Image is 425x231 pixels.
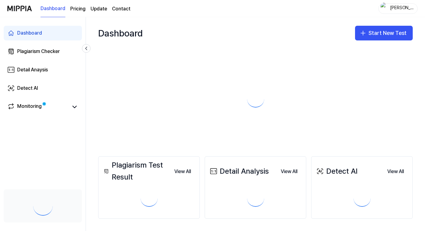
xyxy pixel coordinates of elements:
[17,85,38,92] div: Detect AI
[4,62,82,77] a: Detail Anaysis
[378,3,418,14] button: profile[PERSON_NAME]
[17,48,60,55] div: Plagiarism Checker
[98,23,143,43] div: Dashboard
[17,66,48,74] div: Detail Anaysis
[102,159,169,183] div: Plagiarism Test Result
[4,26,82,40] a: Dashboard
[381,2,388,15] img: profile
[209,165,269,177] div: Detail Analysis
[41,0,65,17] a: Dashboard
[382,165,409,178] button: View All
[17,103,42,111] div: Monitoring
[17,29,42,37] div: Dashboard
[70,5,86,13] a: Pricing
[112,5,130,13] a: Contact
[7,103,68,111] a: Monitoring
[355,26,413,40] button: Start New Test
[91,5,107,13] a: Update
[169,165,196,178] button: View All
[315,165,357,177] div: Detect AI
[276,165,302,178] a: View All
[276,165,302,178] button: View All
[382,165,409,178] a: View All
[4,44,82,59] a: Plagiarism Checker
[4,81,82,96] a: Detect AI
[169,165,196,178] a: View All
[390,5,414,12] div: [PERSON_NAME]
